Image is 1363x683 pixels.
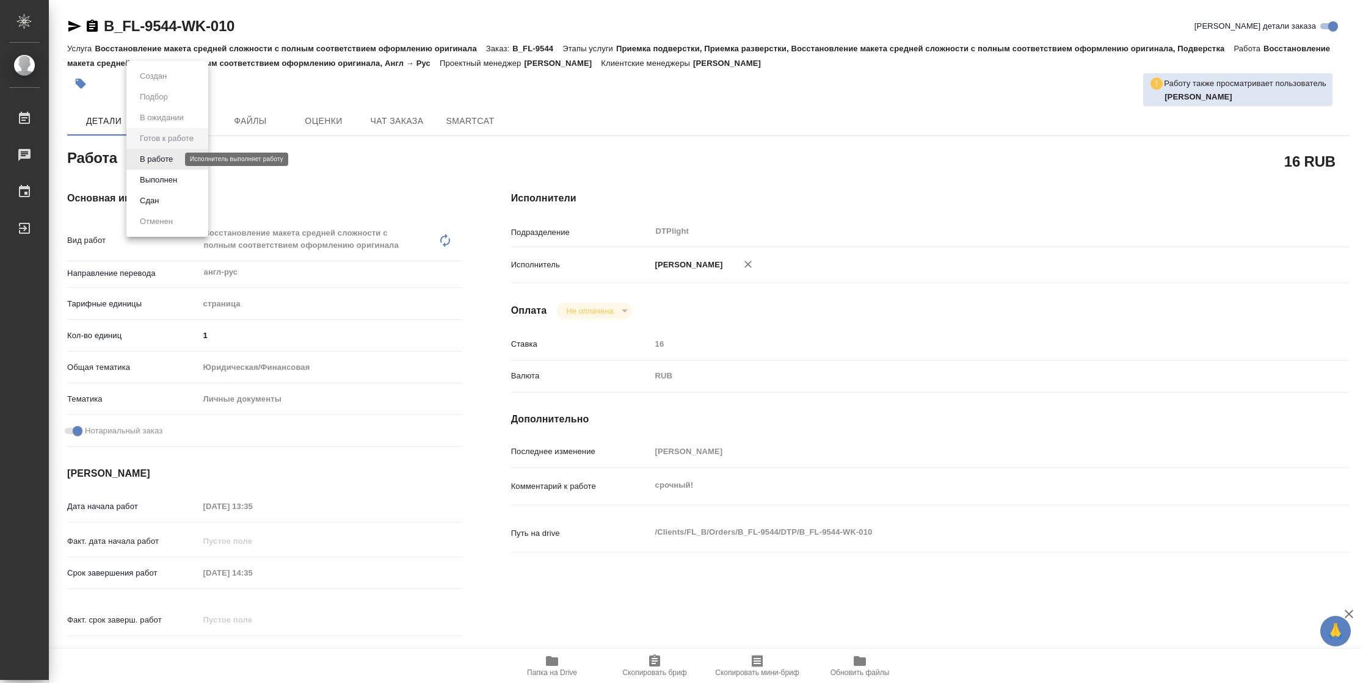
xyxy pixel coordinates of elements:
button: Сдан [136,194,162,208]
button: Выполнен [136,173,181,187]
button: В работе [136,153,176,166]
button: Отменен [136,215,176,228]
button: В ожидании [136,111,187,125]
button: Создан [136,70,170,83]
button: Подбор [136,90,172,104]
button: Готов к работе [136,132,197,145]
